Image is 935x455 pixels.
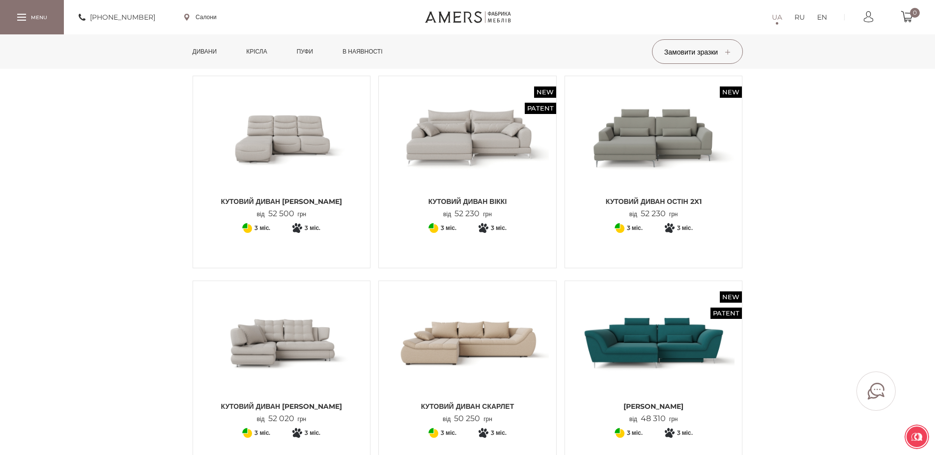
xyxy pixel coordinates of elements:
[652,39,743,64] button: Замовити зразки
[664,48,730,57] span: Замовити зразки
[386,197,549,206] span: Кутовий диван ВІККІ
[200,401,363,411] span: Кутовий диван [PERSON_NAME]
[386,84,549,219] a: New Patent Кутовий диван ВІККІ Кутовий диван ВІККІ Кутовий диван ВІККІ від52 230грн
[386,401,549,411] span: Кутовий диван Скарлет
[720,86,742,98] span: New
[255,222,270,234] span: 3 міс.
[677,427,693,439] span: 3 міс.
[255,427,270,439] span: 3 міс.
[386,288,549,424] a: Кутовий диван Скарлет Кутовий диван Скарлет Кутовий диван Скарлет від50 250грн
[335,34,390,69] a: в наявності
[185,34,225,69] a: Дивани
[720,291,742,303] span: New
[710,308,742,319] span: Patent
[239,34,274,69] a: Крісла
[200,84,363,219] a: Кутовий диван ОДРІ МІНІ Кутовий диван ОДРІ МІНІ Кутовий диван [PERSON_NAME] від52 500грн
[677,222,693,234] span: 3 міс.
[572,288,735,424] a: New Patent Кутовий Диван Грейсі Кутовий Диван Грейсі [PERSON_NAME] від48 310грн
[629,414,678,424] p: від грн
[305,427,320,439] span: 3 міс.
[572,401,735,411] span: [PERSON_NAME]
[572,197,735,206] span: Кутовий диван ОСТІН 2x1
[265,414,298,423] span: 52 020
[627,427,643,439] span: 3 міс.
[572,84,735,219] a: New Кутовий диван ОСТІН 2x1 Кутовий диван ОСТІН 2x1 Кутовий диван ОСТІН 2x1 від52 230грн
[491,222,507,234] span: 3 міс.
[817,11,827,23] a: EN
[525,103,556,114] span: Patent
[289,34,321,69] a: Пуфи
[200,197,363,206] span: Кутовий диван [PERSON_NAME]
[491,427,507,439] span: 3 міс.
[629,209,678,219] p: від грн
[256,414,306,424] p: від грн
[184,13,217,22] a: Салони
[637,209,669,218] span: 52 230
[443,414,492,424] p: від грн
[441,222,456,234] span: 3 міс.
[443,209,492,219] p: від грн
[265,209,298,218] span: 52 500
[451,414,483,423] span: 50 250
[534,86,556,98] span: New
[256,209,306,219] p: від грн
[451,209,483,218] span: 52 230
[794,11,805,23] a: RU
[627,222,643,234] span: 3 міс.
[200,288,363,424] a: Кутовий диван Ніколь Кутовий диван Ніколь Кутовий диван [PERSON_NAME] від52 020грн
[441,427,456,439] span: 3 міс.
[772,11,782,23] a: UA
[79,11,155,23] a: [PHONE_NUMBER]
[910,8,920,18] span: 0
[305,222,320,234] span: 3 міс.
[637,414,669,423] span: 48 310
